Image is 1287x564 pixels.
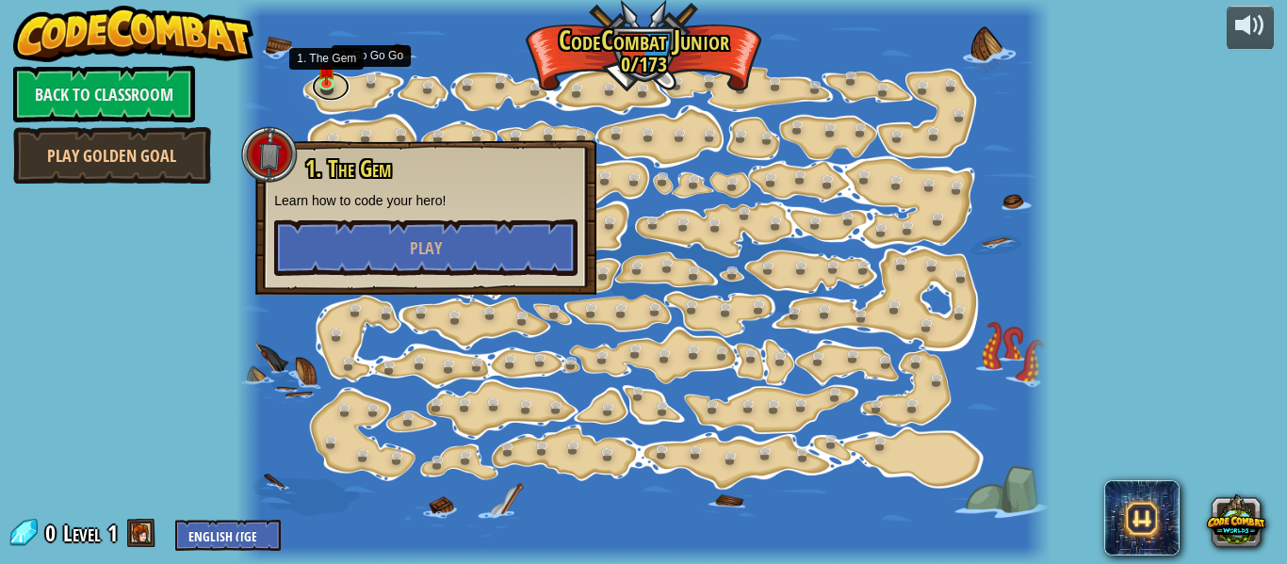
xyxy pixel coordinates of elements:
[305,153,391,185] span: 1. The Gem
[13,6,254,62] img: CodeCombat - Learn how to code by playing a game
[410,236,442,260] span: Play
[107,518,118,548] span: 1
[13,127,211,184] a: Play Golden Goal
[318,54,335,85] img: level-banner-unstarted.png
[63,518,101,549] span: Level
[45,518,61,548] span: 0
[274,191,578,210] p: Learn how to code your hero!
[274,219,578,276] button: Play
[1227,6,1274,50] button: Adjust volume
[13,66,195,122] a: Back to Classroom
